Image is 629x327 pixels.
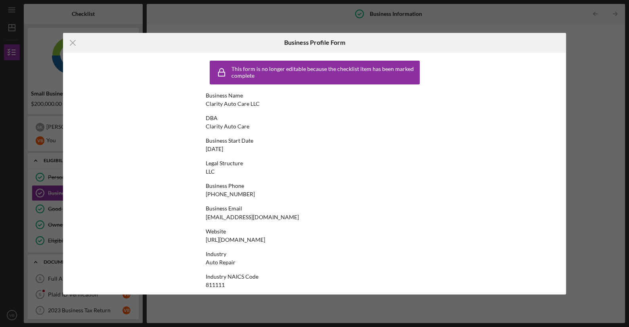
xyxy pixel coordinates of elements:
[206,282,225,288] div: 811111
[206,138,424,144] div: Business Start Date
[206,191,255,197] div: [PHONE_NUMBER]
[206,115,424,121] div: DBA
[206,237,265,243] div: [URL][DOMAIN_NAME]
[206,160,424,166] div: Legal Structure
[206,92,424,99] div: Business Name
[206,101,260,107] div: Clarity Auto Care LLC
[206,168,215,175] div: LLC
[231,66,418,78] div: This form is no longer editable because the checklist item has been marked complete
[206,251,424,257] div: Industry
[206,123,249,130] div: Clarity Auto Care
[206,183,424,189] div: Business Phone
[206,273,424,280] div: Industry NAICS Code
[206,146,223,152] div: [DATE]
[206,205,424,212] div: Business Email
[206,214,299,220] div: [EMAIL_ADDRESS][DOMAIN_NAME]
[284,39,345,46] h6: Business Profile Form
[206,259,235,266] div: Auto Repair
[206,228,424,235] div: Website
